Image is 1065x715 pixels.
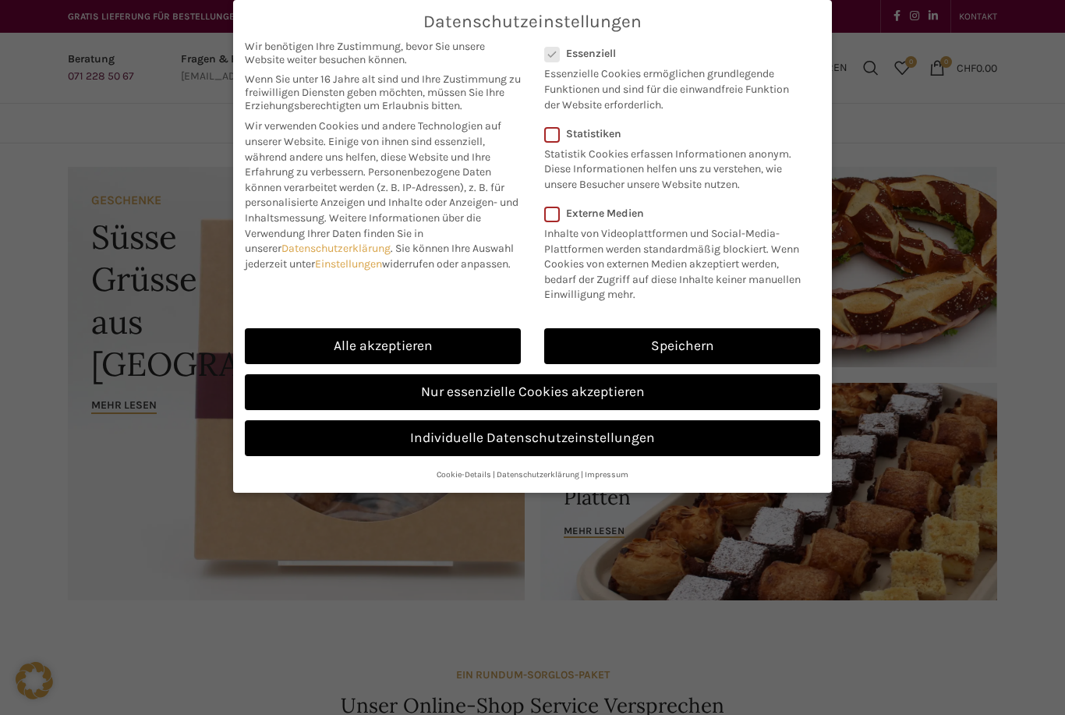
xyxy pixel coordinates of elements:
a: Individuelle Datenschutzeinstellungen [245,420,820,456]
a: Impressum [585,469,628,480]
span: Wenn Sie unter 16 Jahre alt sind und Ihre Zustimmung zu freiwilligen Diensten geben möchten, müss... [245,73,521,112]
span: Sie können Ihre Auswahl jederzeit unter widerrufen oder anpassen. [245,242,514,271]
span: Weitere Informationen über die Verwendung Ihrer Daten finden Sie in unserer . [245,211,481,255]
a: Einstellungen [315,257,382,271]
a: Datenschutzerklärung [497,469,579,480]
label: Externe Medien [544,207,810,220]
label: Statistiken [544,127,800,140]
span: Wir verwenden Cookies und andere Technologien auf unserer Website. Einige von ihnen sind essenzie... [245,119,501,179]
a: Alle akzeptieren [245,328,521,364]
a: Speichern [544,328,820,364]
span: Wir benötigen Ihre Zustimmung, bevor Sie unsere Website weiter besuchen können. [245,40,521,66]
p: Essenzielle Cookies ermöglichen grundlegende Funktionen und sind für die einwandfreie Funktion de... [544,60,800,112]
span: Datenschutzeinstellungen [423,12,642,32]
label: Essenziell [544,47,800,60]
p: Statistik Cookies erfassen Informationen anonym. Diese Informationen helfen uns zu verstehen, wie... [544,140,800,193]
p: Inhalte von Videoplattformen und Social-Media-Plattformen werden standardmäßig blockiert. Wenn Co... [544,220,810,303]
span: Personenbezogene Daten können verarbeitet werden (z. B. IP-Adressen), z. B. für personalisierte A... [245,165,518,225]
a: Cookie-Details [437,469,491,480]
a: Datenschutzerklärung [281,242,391,255]
a: Nur essenzielle Cookies akzeptieren [245,374,820,410]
